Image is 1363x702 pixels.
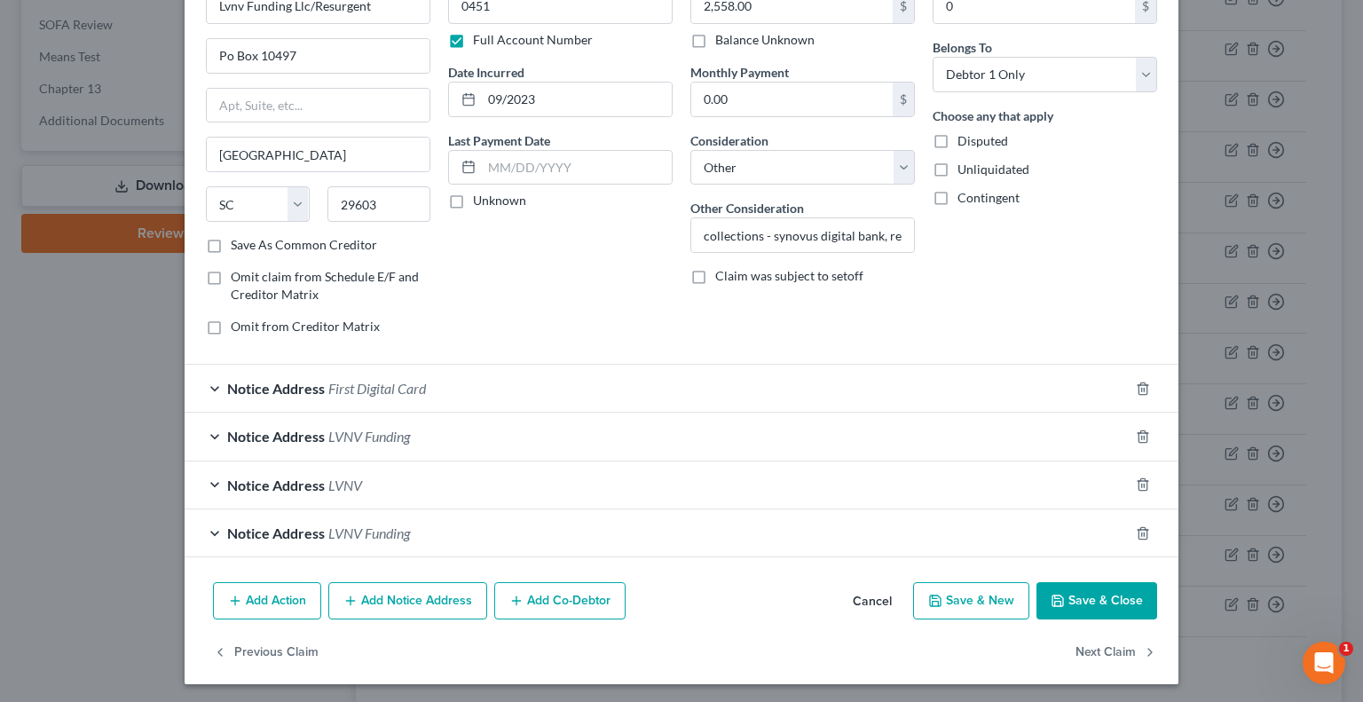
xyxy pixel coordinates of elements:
[227,477,325,493] span: Notice Address
[690,199,804,217] label: Other Consideration
[1303,642,1345,684] iframe: Intercom live chat
[207,138,429,171] input: Enter city...
[715,268,863,283] span: Claim was subject to setoff
[691,218,914,252] input: Specify...
[1075,634,1157,671] button: Next Claim
[227,380,325,397] span: Notice Address
[231,319,380,334] span: Omit from Creditor Matrix
[328,477,362,493] span: LVNV
[482,151,672,185] input: MM/DD/YYYY
[327,186,431,222] input: Enter zip...
[213,634,319,671] button: Previous Claim
[473,31,593,49] label: Full Account Number
[328,380,426,397] span: First Digital Card
[1036,582,1157,619] button: Save & Close
[482,83,672,116] input: MM/DD/YYYY
[933,40,992,55] span: Belongs To
[715,31,815,49] label: Balance Unknown
[1339,642,1353,656] span: 1
[690,131,768,150] label: Consideration
[213,582,321,619] button: Add Action
[231,236,377,254] label: Save As Common Creditor
[207,89,429,122] input: Apt, Suite, etc...
[957,133,1008,148] span: Disputed
[448,63,524,82] label: Date Incurred
[448,131,550,150] label: Last Payment Date
[691,83,893,116] input: 0.00
[227,428,325,445] span: Notice Address
[328,525,410,541] span: LVNV Funding
[227,525,325,541] span: Notice Address
[933,106,1053,125] label: Choose any that apply
[913,582,1029,619] button: Save & New
[328,582,487,619] button: Add Notice Address
[328,428,410,445] span: LVNV Funding
[473,192,526,209] label: Unknown
[231,269,419,302] span: Omit claim from Schedule E/F and Creditor Matrix
[839,584,906,619] button: Cancel
[494,582,626,619] button: Add Co-Debtor
[957,162,1029,177] span: Unliquidated
[207,39,429,73] input: Enter address...
[690,63,789,82] label: Monthly Payment
[893,83,914,116] div: $
[957,190,1020,205] span: Contingent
